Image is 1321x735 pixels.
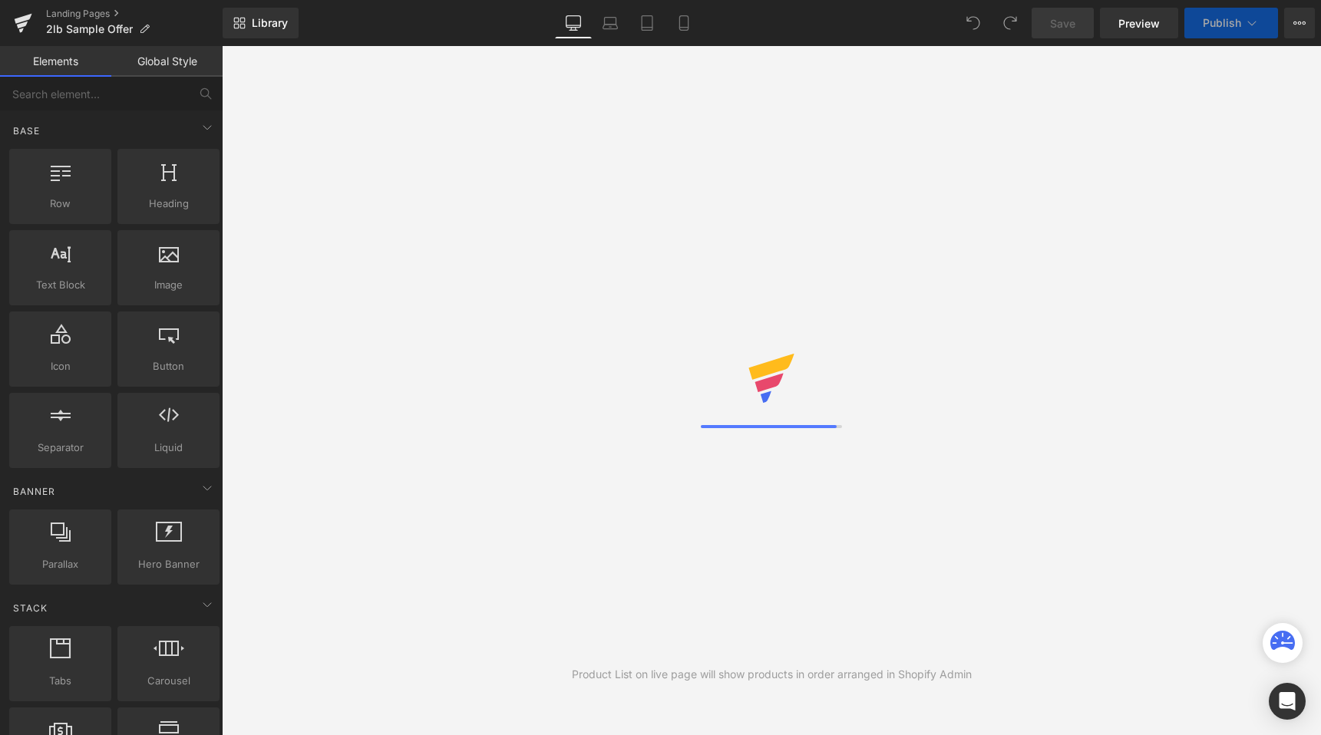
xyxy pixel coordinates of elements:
span: Parallax [14,556,107,572]
a: Laptop [592,8,629,38]
div: Open Intercom Messenger [1269,683,1306,720]
button: Publish [1184,8,1278,38]
button: More [1284,8,1315,38]
span: Separator [14,440,107,456]
span: Button [122,358,215,374]
span: Save [1050,15,1075,31]
span: Liquid [122,440,215,456]
a: Global Style [111,46,223,77]
span: Preview [1118,15,1160,31]
span: Heading [122,196,215,212]
span: Stack [12,601,49,615]
a: Preview [1100,8,1178,38]
a: Tablet [629,8,665,38]
a: Mobile [665,8,702,38]
span: Icon [14,358,107,374]
a: Landing Pages [46,8,223,20]
span: Image [122,277,215,293]
a: Desktop [555,8,592,38]
button: Redo [995,8,1025,38]
a: New Library [223,8,299,38]
span: Carousel [122,673,215,689]
span: Base [12,124,41,138]
span: Library [252,16,288,30]
span: Banner [12,484,57,499]
span: Text Block [14,277,107,293]
span: Row [14,196,107,212]
span: Hero Banner [122,556,215,572]
span: Publish [1203,17,1241,29]
span: Tabs [14,673,107,689]
button: Undo [958,8,989,38]
div: Product List on live page will show products in order arranged in Shopify Admin [572,666,972,683]
span: 2lb Sample Offer [46,23,133,35]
